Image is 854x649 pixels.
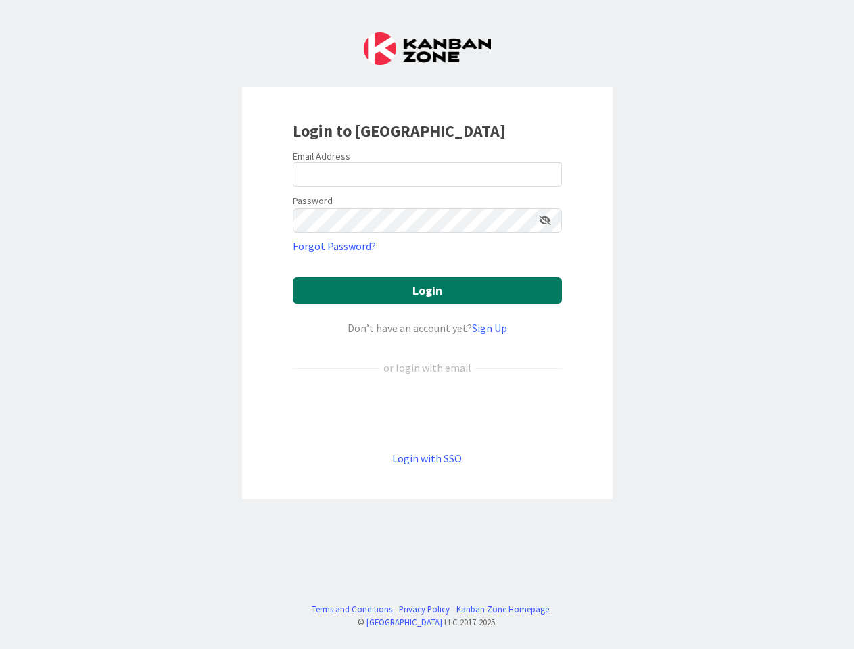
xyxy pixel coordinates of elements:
[293,150,350,162] label: Email Address
[392,452,462,465] a: Login with SSO
[293,120,506,141] b: Login to [GEOGRAPHIC_DATA]
[293,277,562,304] button: Login
[293,238,376,254] a: Forgot Password?
[456,603,549,616] a: Kanban Zone Homepage
[293,194,333,208] label: Password
[472,321,507,335] a: Sign Up
[380,360,475,376] div: or login with email
[364,32,491,65] img: Kanban Zone
[399,603,450,616] a: Privacy Policy
[286,398,569,428] iframe: Sign in with Google Button
[293,320,562,336] div: Don’t have an account yet?
[305,616,549,629] div: © LLC 2017- 2025 .
[366,617,442,627] a: [GEOGRAPHIC_DATA]
[312,603,392,616] a: Terms and Conditions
